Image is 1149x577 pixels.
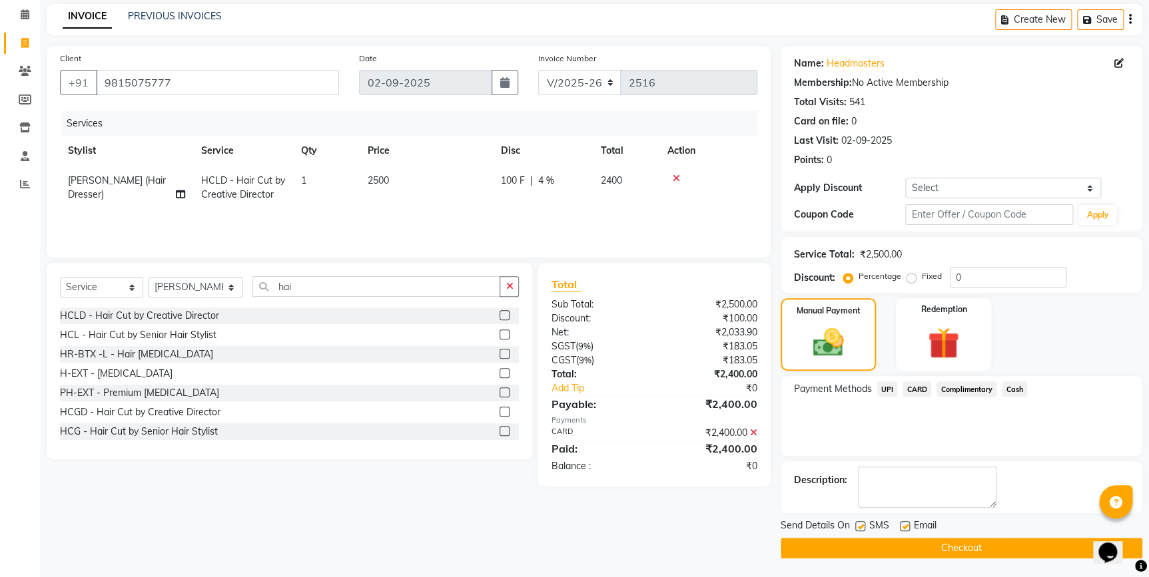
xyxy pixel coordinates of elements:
[654,339,767,353] div: ₹183.05
[60,347,213,361] div: HR-BTX -L - Hair [MEDICAL_DATA]
[905,204,1073,225] input: Enter Offer / Coupon Code
[252,276,501,297] input: Search or Scan
[781,538,1142,558] button: Checkout
[193,136,293,166] th: Service
[877,381,898,397] span: UPI
[654,311,767,325] div: ₹100.00
[541,367,654,381] div: Total:
[541,325,654,339] div: Net:
[128,10,222,22] a: PREVIOUS INVOICES
[794,57,824,71] div: Name:
[538,174,554,188] span: 4 %
[654,426,767,440] div: ₹2,400.00
[794,181,906,195] div: Apply Discount
[551,354,575,366] span: CGST
[827,153,832,167] div: 0
[541,396,654,412] div: Payable:
[859,270,901,282] label: Percentage
[530,174,533,188] span: |
[794,271,835,285] div: Discount:
[60,425,218,439] div: HCG - Hair Cut by Senior Hair Stylist
[654,353,767,367] div: ₹183.05
[541,339,654,353] div: ( )
[654,367,767,381] div: ₹2,400.00
[541,441,654,457] div: Paid:
[654,441,767,457] div: ₹2,400.00
[63,5,112,29] a: INVOICE
[654,297,767,311] div: ₹2,500.00
[493,136,593,166] th: Disc
[538,53,596,65] label: Invoice Number
[794,134,839,148] div: Last Visit:
[541,381,673,395] a: Add Tip
[869,518,889,535] span: SMS
[995,9,1072,30] button: Create New
[794,95,847,109] div: Total Visits:
[849,95,865,109] div: 541
[659,136,757,166] th: Action
[551,278,581,291] span: Total
[841,134,892,148] div: 02-09-2025
[794,76,852,90] div: Membership:
[551,340,575,352] span: SGST
[60,70,97,95] button: +91
[578,355,591,365] span: 9%
[654,459,767,473] div: ₹0
[794,248,855,262] div: Service Total:
[60,53,81,65] label: Client
[794,153,824,167] div: Points:
[593,136,659,166] th: Total
[551,415,757,426] div: Payments
[794,382,872,396] span: Payment Methods
[60,309,219,323] div: HCLD - Hair Cut by Creative Director
[794,208,906,222] div: Coupon Code
[1002,381,1027,397] span: Cash
[794,114,849,128] div: Card on file:
[577,341,590,351] span: 9%
[1077,9,1124,30] button: Save
[922,270,942,282] label: Fixed
[541,459,654,473] div: Balance :
[673,381,767,395] div: ₹0
[201,174,285,200] span: HCLD - Hair Cut by Creative Director
[654,396,767,412] div: ₹2,400.00
[541,353,654,367] div: ( )
[794,76,1129,90] div: No Active Membership
[501,174,525,188] span: 100 F
[827,57,885,71] a: Headmasters
[794,473,847,487] div: Description:
[851,114,857,128] div: 0
[781,518,850,535] span: Send Details On
[96,70,339,95] input: Search by Name/Mobile/Email/Code
[360,136,493,166] th: Price
[914,518,937,535] span: Email
[601,174,622,186] span: 2400
[860,248,902,262] div: ₹2,500.00
[796,305,860,317] label: Manual Payment
[937,381,996,397] span: Complimentary
[60,386,219,400] div: PH-EXT - Premium [MEDICAL_DATA]
[60,405,220,419] div: HCGD - Hair Cut by Creative Director
[903,381,931,397] span: CARD
[541,426,654,440] div: CARD
[541,297,654,311] div: Sub Total:
[368,174,389,186] span: 2500
[359,53,377,65] label: Date
[60,328,216,342] div: HCL - Hair Cut by Senior Hair Stylist
[1093,524,1136,564] iframe: chat widget
[68,174,166,200] span: [PERSON_NAME] (Hair Dresser)
[301,174,306,186] span: 1
[293,136,360,166] th: Qty
[61,111,767,136] div: Services
[541,311,654,325] div: Discount:
[654,325,767,339] div: ₹2,033.90
[918,323,969,363] img: _gift.svg
[1078,205,1116,225] button: Apply
[60,367,173,381] div: H-EXT - [MEDICAL_DATA]
[60,136,193,166] th: Stylist
[803,325,853,360] img: _cash.svg
[921,303,966,315] label: Redemption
